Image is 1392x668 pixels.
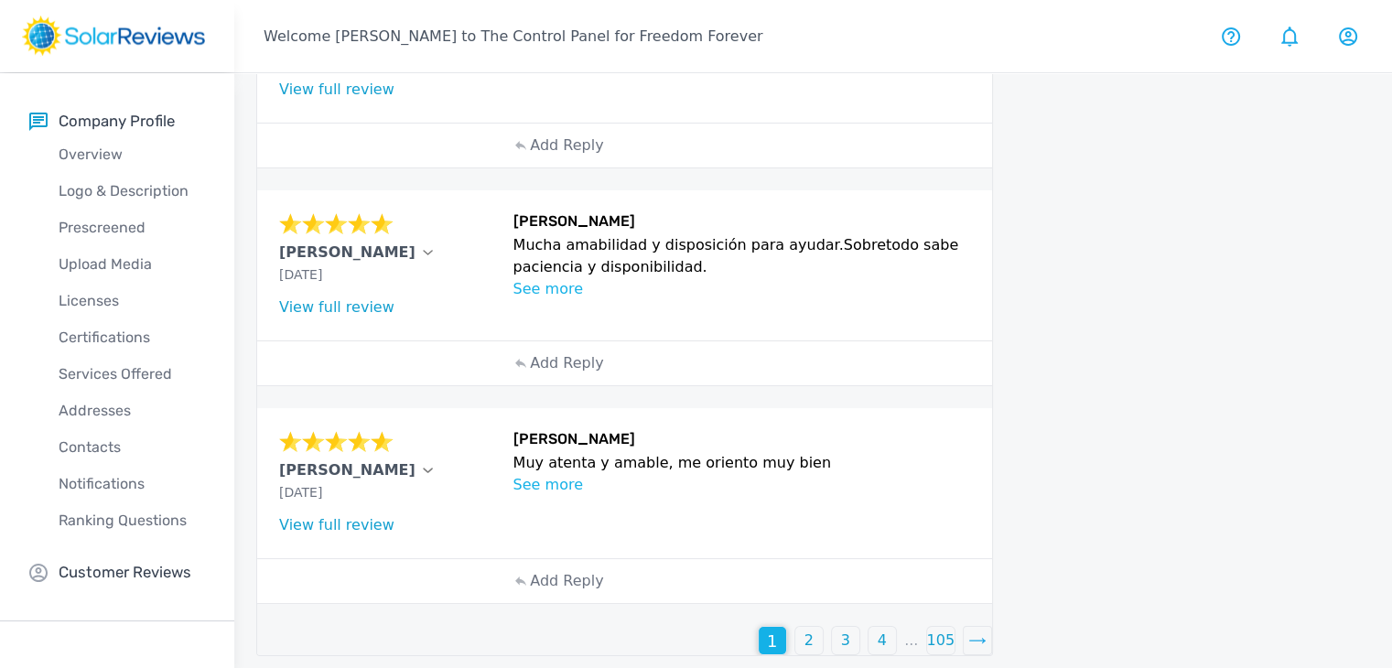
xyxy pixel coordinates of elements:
[513,474,970,496] p: See more
[804,630,814,652] p: 2
[279,298,394,316] a: View full review
[513,212,970,234] h6: [PERSON_NAME]
[279,516,394,533] a: View full review
[29,436,234,458] p: Contacts
[904,630,918,652] p: ...
[530,352,603,374] p: Add Reply
[767,629,777,653] p: 1
[29,502,234,539] a: Ranking Questions
[29,173,234,210] a: Logo & Description
[264,26,762,48] p: Welcome [PERSON_NAME] to The Control Panel for Freedom Forever
[29,246,234,283] a: Upload Media
[513,452,970,474] p: Muy atenta y amable, me oriento muy bien
[279,267,322,282] span: [DATE]
[513,430,970,452] h6: [PERSON_NAME]
[59,561,191,584] p: Customer Reviews
[29,429,234,466] a: Contacts
[29,253,234,275] p: Upload Media
[29,283,234,319] a: Licenses
[29,319,234,356] a: Certifications
[926,630,955,652] p: 105
[29,400,234,422] p: Addresses
[29,466,234,502] a: Notifications
[29,393,234,429] a: Addresses
[279,459,415,481] p: [PERSON_NAME]
[513,234,970,278] p: Mucha amabilidad y disposición para ayudar.Sobretodo sabe paciencia y disponibilidad.
[29,290,234,312] p: Licenses
[513,278,970,300] p: See more
[29,144,234,166] p: Overview
[29,356,234,393] a: Services Offered
[29,210,234,246] a: Prescreened
[530,135,603,156] p: Add Reply
[29,327,234,349] p: Certifications
[29,363,234,385] p: Services Offered
[29,473,234,495] p: Notifications
[530,570,603,592] p: Add Reply
[279,81,394,98] a: View full review
[878,630,887,652] p: 4
[29,510,234,532] p: Ranking Questions
[279,485,322,500] span: [DATE]
[841,630,850,652] p: 3
[29,180,234,202] p: Logo & Description
[279,242,415,264] p: [PERSON_NAME]
[59,110,175,133] p: Company Profile
[29,217,234,239] p: Prescreened
[29,136,234,173] a: Overview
